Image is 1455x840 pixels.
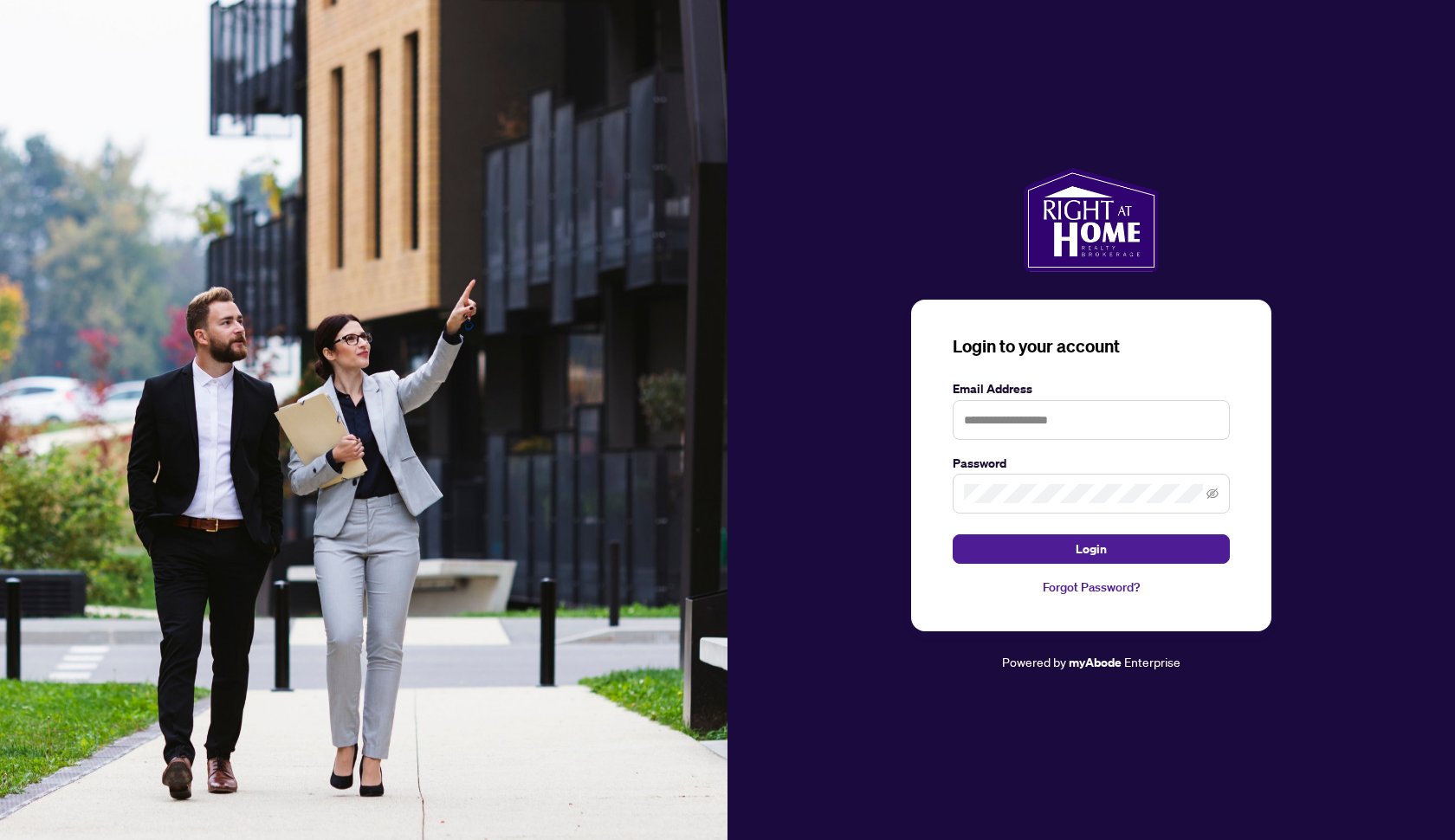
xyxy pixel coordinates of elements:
button: Login [953,534,1230,564]
span: Powered by [1002,654,1066,669]
h3: Login to your account [953,334,1230,359]
span: Enterprise [1124,654,1180,669]
span: eye-invisible [1206,488,1219,500]
label: Email Address [953,379,1230,398]
a: myAbode [1069,653,1122,672]
span: Login [1076,535,1107,563]
img: ma-logo [1024,168,1158,272]
label: Password [953,454,1230,473]
a: Forgot Password? [953,578,1230,597]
